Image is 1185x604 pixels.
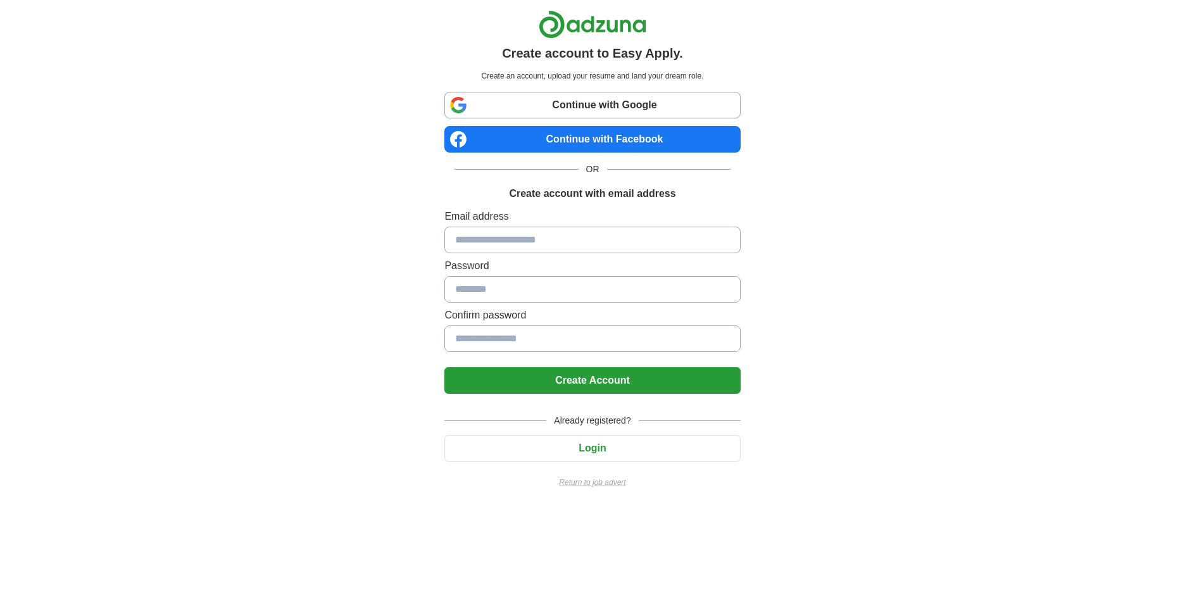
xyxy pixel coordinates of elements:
[444,209,740,224] label: Email address
[444,92,740,118] a: Continue with Google
[444,477,740,488] a: Return to job advert
[502,44,683,63] h1: Create account to Easy Apply.
[509,186,675,201] h1: Create account with email address
[447,70,737,82] p: Create an account, upload your resume and land your dream role.
[444,258,740,274] label: Password
[444,126,740,153] a: Continue with Facebook
[444,308,740,323] label: Confirm password
[444,435,740,462] button: Login
[546,414,638,427] span: Already registered?
[444,443,740,453] a: Login
[444,367,740,394] button: Create Account
[579,163,607,176] span: OR
[539,10,646,39] img: Adzuna logo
